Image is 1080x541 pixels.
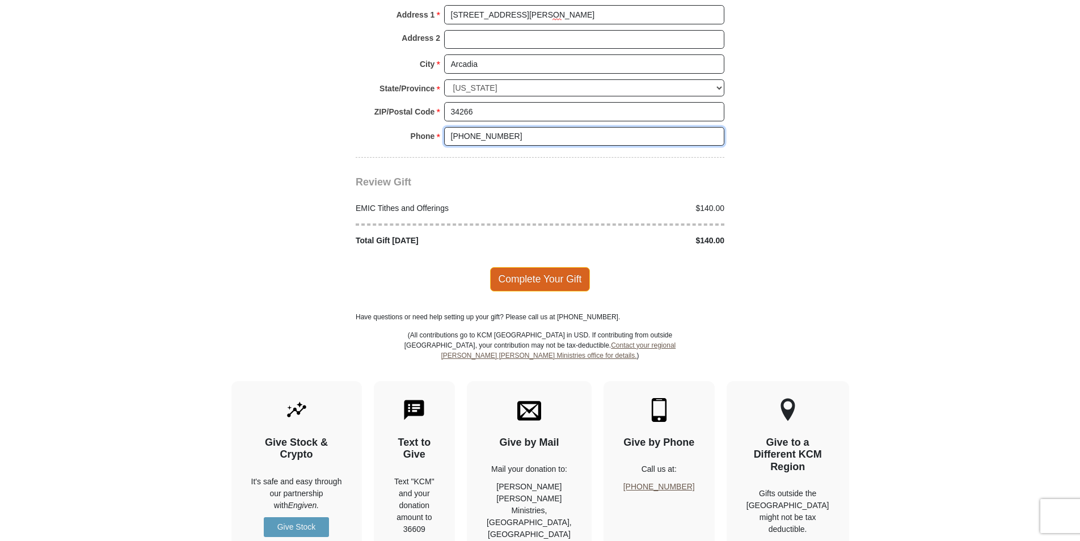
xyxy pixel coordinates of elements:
strong: Address 1 [396,7,435,23]
div: $140.00 [540,235,731,247]
img: mobile.svg [647,398,671,422]
strong: State/Province [379,81,434,96]
h4: Give to a Different KCM Region [746,437,829,474]
a: Give Stock [264,517,329,537]
h4: Give by Phone [623,437,695,449]
h4: Give Stock & Crypto [251,437,342,461]
p: Call us at: [623,463,695,475]
div: Total Gift [DATE] [350,235,541,247]
strong: City [420,56,434,72]
a: [PHONE_NUMBER] [623,482,695,491]
a: Contact your regional [PERSON_NAME] [PERSON_NAME] Ministries office for details. [441,341,676,360]
img: text-to-give.svg [402,398,426,422]
img: give-by-stock.svg [285,398,309,422]
div: EMIC Tithes and Offerings [350,202,541,214]
img: envelope.svg [517,398,541,422]
p: It's safe and easy through our partnership with [251,476,342,512]
img: other-region [780,398,796,422]
i: Engiven. [288,501,319,510]
strong: Address 2 [402,30,440,46]
h4: Give by Mail [487,437,572,449]
span: Review Gift [356,176,411,188]
p: Mail your donation to: [487,463,572,475]
strong: Phone [411,128,435,144]
span: Complete Your Gift [490,267,590,291]
h4: Text to Give [394,437,436,461]
p: Have questions or need help setting up your gift? Please call us at [PHONE_NUMBER]. [356,312,724,322]
p: Gifts outside the [GEOGRAPHIC_DATA] might not be tax deductible. [746,488,829,535]
div: $140.00 [540,202,731,214]
strong: ZIP/Postal Code [374,104,435,120]
div: Text "KCM" and your donation amount to 36609 [394,476,436,535]
p: (All contributions go to KCM [GEOGRAPHIC_DATA] in USD. If contributing from outside [GEOGRAPHIC_D... [404,330,676,381]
